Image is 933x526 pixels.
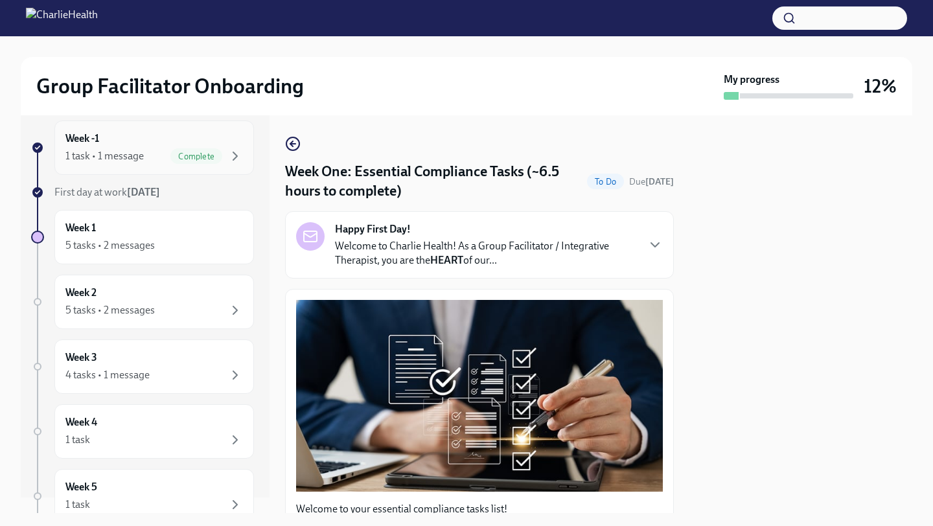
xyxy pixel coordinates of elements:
[54,186,160,198] span: First day at work
[65,131,99,146] h6: Week -1
[31,404,254,459] a: Week 41 task
[629,176,674,188] span: September 22nd, 2025 09:00
[170,152,222,161] span: Complete
[65,286,97,300] h6: Week 2
[31,210,254,264] a: Week 15 tasks • 2 messages
[36,73,304,99] h2: Group Facilitator Onboarding
[65,350,97,365] h6: Week 3
[645,176,674,187] strong: [DATE]
[285,162,582,201] h4: Week One: Essential Compliance Tasks (~6.5 hours to complete)
[296,300,663,491] button: Zoom image
[629,176,674,187] span: Due
[127,186,160,198] strong: [DATE]
[65,221,96,235] h6: Week 1
[864,74,897,98] h3: 12%
[31,339,254,394] a: Week 34 tasks • 1 message
[65,480,97,494] h6: Week 5
[31,275,254,329] a: Week 25 tasks • 2 messages
[31,469,254,523] a: Week 51 task
[65,149,144,163] div: 1 task • 1 message
[65,368,150,382] div: 4 tasks • 1 message
[26,8,98,29] img: CharlieHealth
[31,185,254,200] a: First day at work[DATE]
[296,502,663,516] p: Welcome to your essential compliance tasks list!
[65,303,155,317] div: 5 tasks • 2 messages
[65,415,97,429] h6: Week 4
[65,433,90,447] div: 1 task
[430,254,463,266] strong: HEART
[587,177,624,187] span: To Do
[724,73,779,87] strong: My progress
[65,497,90,512] div: 1 task
[65,238,155,253] div: 5 tasks • 2 messages
[335,222,411,236] strong: Happy First Day!
[335,239,637,268] p: Welcome to Charlie Health! As a Group Facilitator / Integrative Therapist, you are the of our...
[31,120,254,175] a: Week -11 task • 1 messageComplete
